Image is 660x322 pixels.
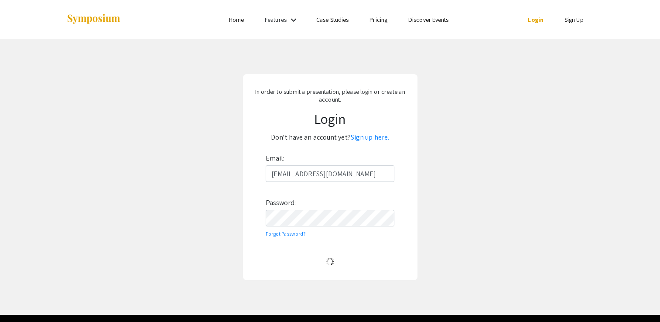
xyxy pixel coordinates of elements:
[316,16,349,24] a: Case Studies
[564,16,584,24] a: Sign Up
[265,16,287,24] a: Features
[266,196,296,210] label: Password:
[351,133,389,142] a: Sign up here.
[250,110,411,127] h1: Login
[250,88,411,103] p: In order to submit a presentation, please login or create an account.
[7,283,37,315] iframe: Chat
[408,16,449,24] a: Discover Events
[369,16,387,24] a: Pricing
[250,130,411,144] p: Don't have an account yet?
[66,14,121,25] img: Symposium by ForagerOne
[528,16,544,24] a: Login
[322,254,338,269] img: Loading
[288,15,299,25] mat-icon: Expand Features list
[229,16,244,24] a: Home
[266,151,285,165] label: Email:
[266,230,306,237] a: Forgot Password?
